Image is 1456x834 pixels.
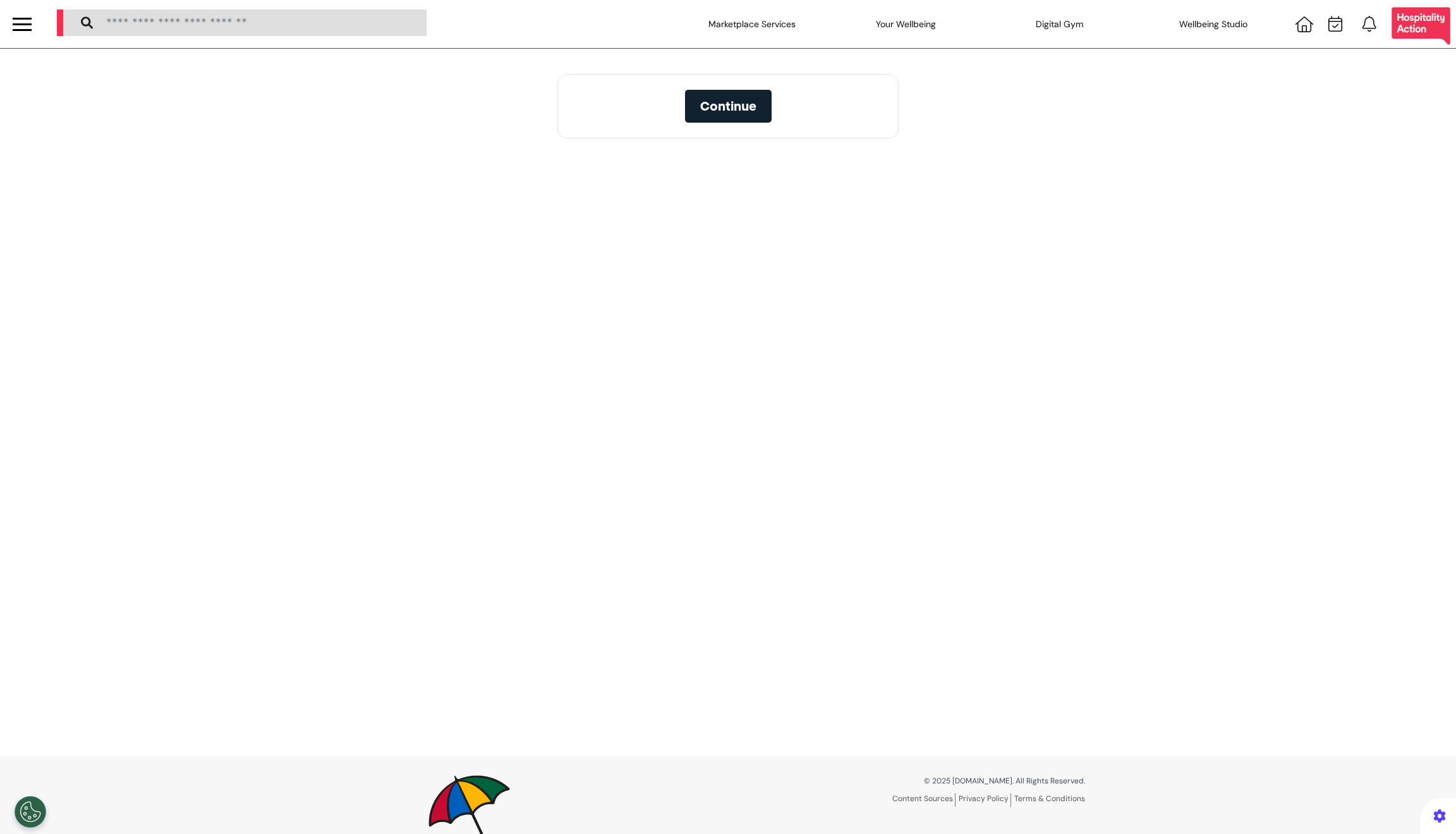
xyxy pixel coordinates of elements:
[1150,6,1277,42] div: Wellbeing Studio
[685,90,772,123] button: Continue
[892,794,955,807] a: Content Sources
[700,100,756,113] span: Continue
[843,6,969,42] div: Your Wellbeing
[997,6,1123,42] div: Digital Gym
[689,6,815,42] div: Marketplace Services
[1014,794,1085,804] a: Terms & Conditions
[15,796,46,828] button: Open Preferences
[737,775,1085,787] p: © 2025 [DOMAIN_NAME]. All Rights Reserved.
[959,794,1011,807] a: Privacy Policy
